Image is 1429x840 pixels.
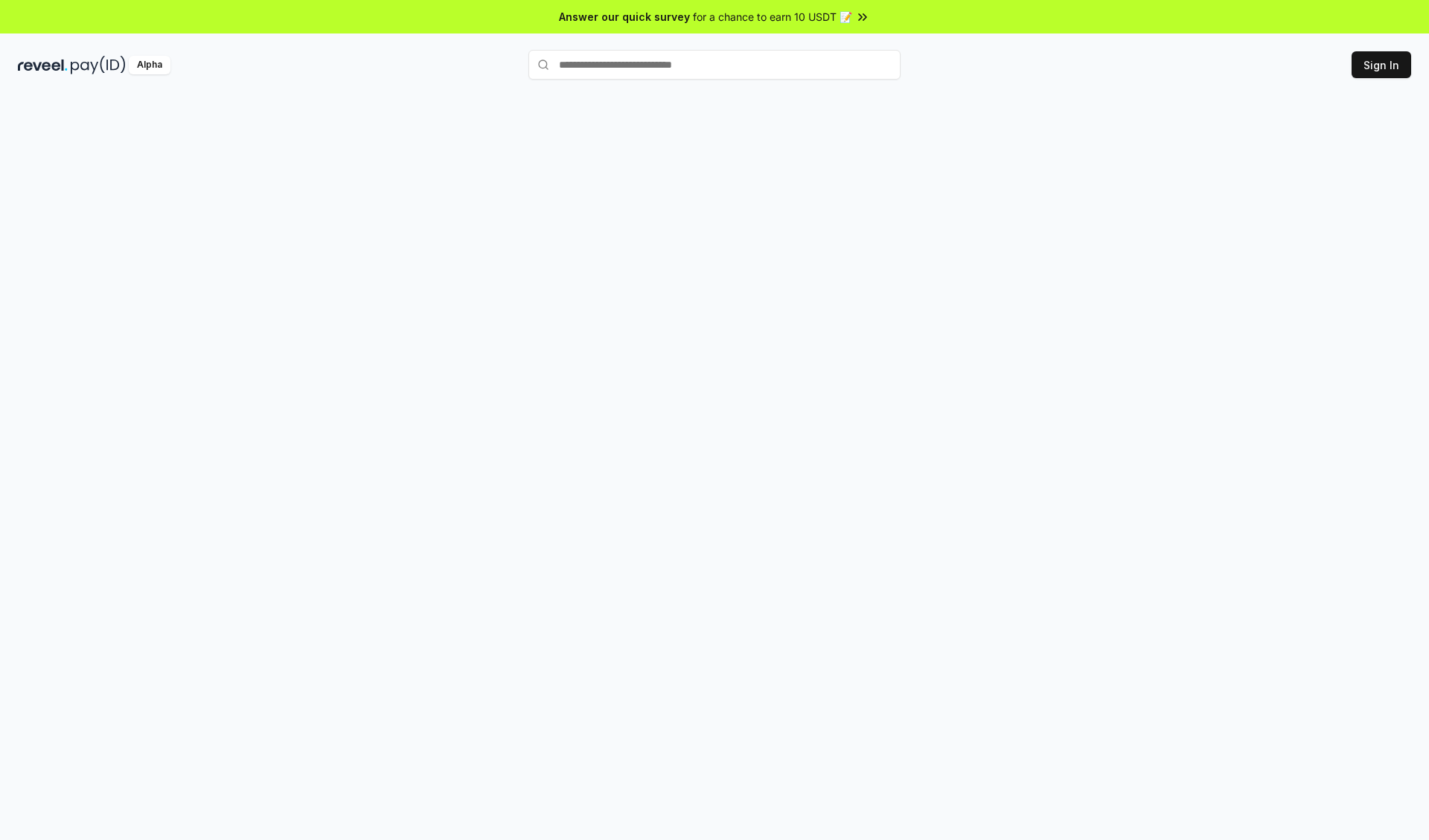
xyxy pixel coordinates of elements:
button: Sign In [1352,51,1411,78]
span: Answer our quick survey [559,9,690,25]
img: pay_id [71,56,126,74]
span: for a chance to earn 10 USDT 📝 [693,9,852,25]
div: Alpha [129,56,170,74]
img: reveel_dark [18,56,68,74]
